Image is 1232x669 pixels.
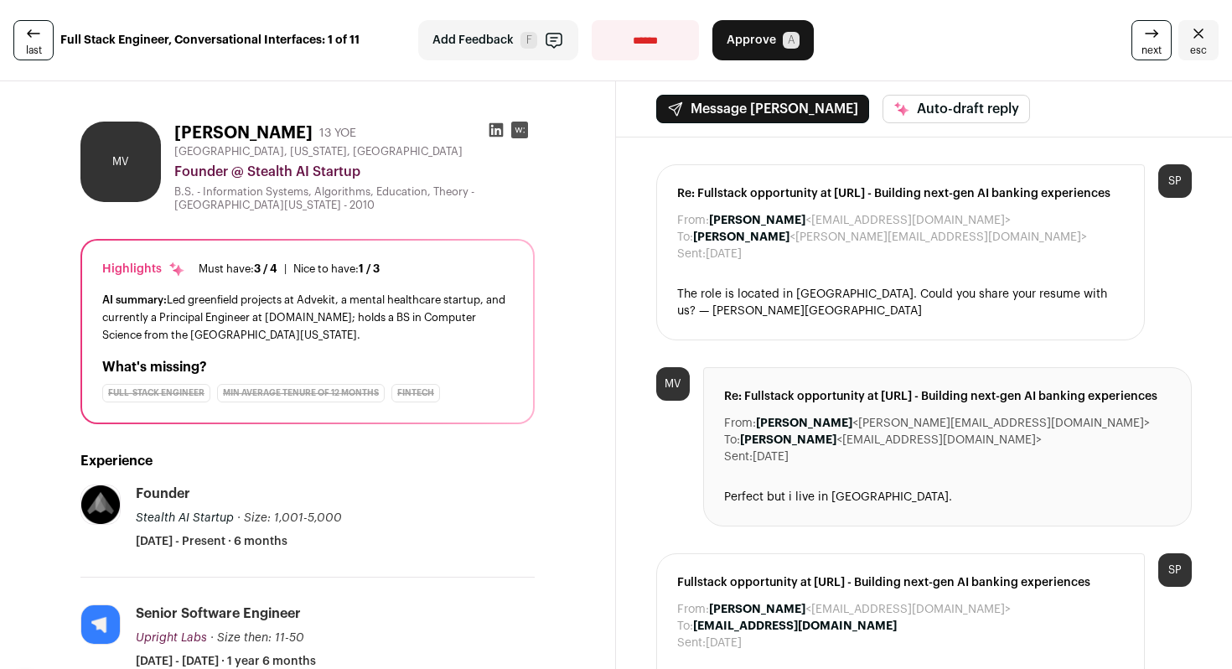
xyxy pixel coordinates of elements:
[677,286,1124,319] div: The role is located in [GEOGRAPHIC_DATA]. Could you share your resume with us? — [PERSON_NAME][GE...
[1190,44,1207,57] span: esc
[102,291,513,344] div: Led greenfield projects at Advekit, a mental healthcare startup, and currently a Principal Engine...
[319,125,356,142] div: 13 YOE
[254,263,277,274] span: 3 / 4
[656,367,690,401] div: MV
[677,601,709,618] dt: From:
[724,489,1171,506] div: Perfect but i live in [GEOGRAPHIC_DATA].
[174,162,535,182] div: Founder @ Stealth AI Startup
[727,32,776,49] span: Approve
[724,415,756,432] dt: From:
[199,262,277,276] div: Must have:
[693,231,789,243] b: [PERSON_NAME]
[136,485,190,503] div: Founder
[102,294,167,305] span: AI summary:
[391,384,440,402] div: Fintech
[677,618,693,635] dt: To:
[709,604,805,615] b: [PERSON_NAME]
[174,145,463,158] span: [GEOGRAPHIC_DATA], [US_STATE], [GEOGRAPHIC_DATA]
[174,122,313,145] h1: [PERSON_NAME]
[709,215,805,226] b: [PERSON_NAME]
[724,388,1171,405] span: Re: Fullstack opportunity at [URL] - Building next-gen AI banking experiences
[756,417,852,429] b: [PERSON_NAME]
[1158,553,1192,587] div: SP
[712,20,814,60] button: Approve A
[520,32,537,49] span: F
[1178,20,1219,60] a: Close
[677,246,706,262] dt: Sent:
[677,229,693,246] dt: To:
[174,185,535,212] div: B.S. - Information Systems, Algorithms, Education, Theory - [GEOGRAPHIC_DATA][US_STATE] - 2010
[432,32,514,49] span: Add Feedback
[60,32,360,49] strong: Full Stack Engineer, Conversational Interfaces: 1 of 11
[81,485,120,524] img: 1093f7d8a10d9f2215cf8eb07940b2d83226729146a5f3e4357add30bbe542bf.jpg
[210,632,304,644] span: · Size then: 11-50
[1141,44,1162,57] span: next
[740,434,836,446] b: [PERSON_NAME]
[80,122,161,202] div: MV
[693,620,897,632] b: [EMAIL_ADDRESS][DOMAIN_NAME]
[753,449,789,465] dd: [DATE]
[102,261,185,277] div: Highlights
[677,635,706,651] dt: Sent:
[1158,164,1192,198] div: SP
[724,449,753,465] dt: Sent:
[883,95,1030,123] button: Auto-draft reply
[81,605,120,644] img: 6bf1ce85b6ed422fef7fe59260ffaa248515bbc1bce45f7468ea2e68097d1559.jpg
[709,212,1011,229] dd: <[EMAIL_ADDRESS][DOMAIN_NAME]>
[136,512,234,524] span: Stealth AI Startup
[656,95,869,123] button: Message [PERSON_NAME]
[136,533,287,550] span: [DATE] - Present · 6 months
[709,601,1011,618] dd: <[EMAIL_ADDRESS][DOMAIN_NAME]>
[756,415,1150,432] dd: <[PERSON_NAME][EMAIL_ADDRESS][DOMAIN_NAME]>
[102,357,513,377] h2: What's missing?
[677,185,1124,202] span: Re: Fullstack opportunity at [URL] - Building next-gen AI banking experiences
[26,44,42,57] span: last
[293,262,380,276] div: Nice to have:
[693,229,1087,246] dd: <[PERSON_NAME][EMAIL_ADDRESS][DOMAIN_NAME]>
[418,20,578,60] button: Add Feedback F
[677,212,709,229] dt: From:
[359,263,380,274] span: 1 / 3
[217,384,385,402] div: min average tenure of 12 months
[724,432,740,449] dt: To:
[740,432,1042,449] dd: <[EMAIL_ADDRESS][DOMAIN_NAME]>
[677,574,1124,591] span: Fullstack opportunity at [URL] - Building next-gen AI banking experiences
[783,32,800,49] span: A
[136,632,207,644] span: Upright Labs
[136,604,301,623] div: Senior Software Engineer
[13,20,54,60] a: last
[1131,20,1172,60] a: next
[706,635,742,651] dd: [DATE]
[80,451,535,471] h2: Experience
[237,512,342,524] span: · Size: 1,001-5,000
[199,262,380,276] ul: |
[706,246,742,262] dd: [DATE]
[102,384,210,402] div: Full-Stack Engineer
